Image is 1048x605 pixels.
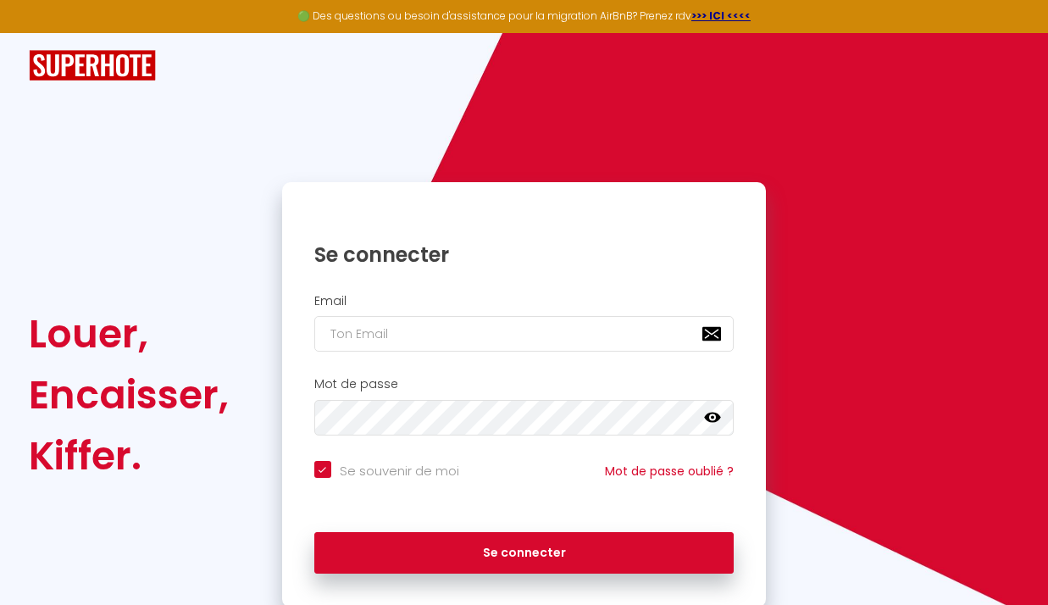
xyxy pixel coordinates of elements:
button: Se connecter [314,532,735,574]
h2: Email [314,294,735,308]
div: Encaisser, [29,364,229,425]
div: Louer, [29,303,229,364]
img: SuperHote logo [29,50,156,81]
input: Ton Email [314,316,735,352]
h1: Se connecter [314,241,735,268]
a: Mot de passe oublié ? [605,463,734,480]
div: Kiffer. [29,425,229,486]
a: >>> ICI <<<< [691,8,751,23]
h2: Mot de passe [314,377,735,391]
